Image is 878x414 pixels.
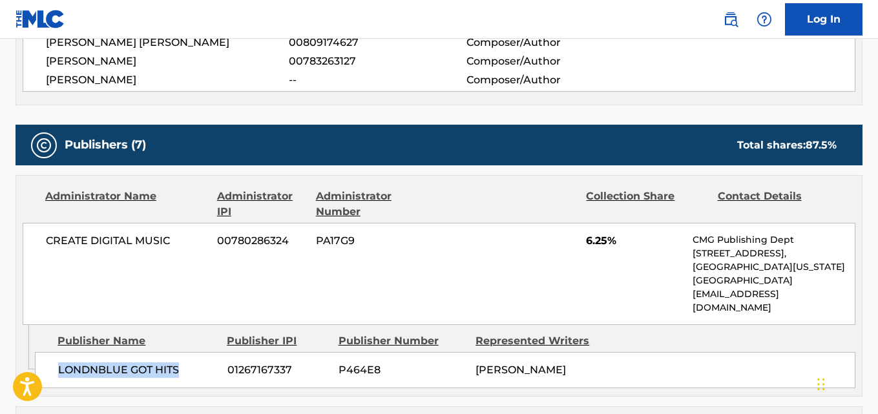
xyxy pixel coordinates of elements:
img: search [723,12,738,27]
div: Administrator Name [45,189,207,220]
span: 00780286324 [217,233,306,249]
span: 00783263127 [289,54,466,69]
span: 00809174627 [289,35,466,50]
div: Total shares: [737,138,837,153]
div: Administrator IPI [217,189,306,220]
span: Composer/Author [466,35,628,50]
h5: Publishers (7) [65,138,146,152]
span: Composer/Author [466,72,628,88]
span: -- [289,72,466,88]
iframe: Chat Widget [813,352,878,414]
div: Help [751,6,777,32]
span: [PERSON_NAME] [46,72,289,88]
span: 6.25% [586,233,683,249]
div: Contact Details [718,189,839,220]
p: [STREET_ADDRESS], [693,247,855,260]
div: Administrator Number [316,189,437,220]
span: 01267167337 [227,362,329,378]
span: [PERSON_NAME] [476,364,566,376]
span: LONDNBLUE GOT HITS [58,362,218,378]
span: [PERSON_NAME] [PERSON_NAME] [46,35,289,50]
span: PA17G9 [316,233,437,249]
img: help [757,12,772,27]
div: Collection Share [586,189,707,220]
div: Publisher Name [57,333,217,349]
a: Public Search [718,6,744,32]
p: [GEOGRAPHIC_DATA] [693,274,855,287]
span: 87.5 % [806,139,837,151]
div: Drag [817,365,825,404]
span: P464E8 [339,362,466,378]
span: [PERSON_NAME] [46,54,289,69]
div: Publisher Number [339,333,466,349]
a: Log In [785,3,862,36]
p: [GEOGRAPHIC_DATA][US_STATE] [693,260,855,274]
p: CMG Publishing Dept [693,233,855,247]
span: CREATE DIGITAL MUSIC [46,233,207,249]
span: Composer/Author [466,54,628,69]
div: Publisher IPI [227,333,328,349]
img: MLC Logo [16,10,65,28]
div: Represented Writers [476,333,603,349]
p: [EMAIL_ADDRESS][DOMAIN_NAME] [693,287,855,315]
img: Publishers [36,138,52,153]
